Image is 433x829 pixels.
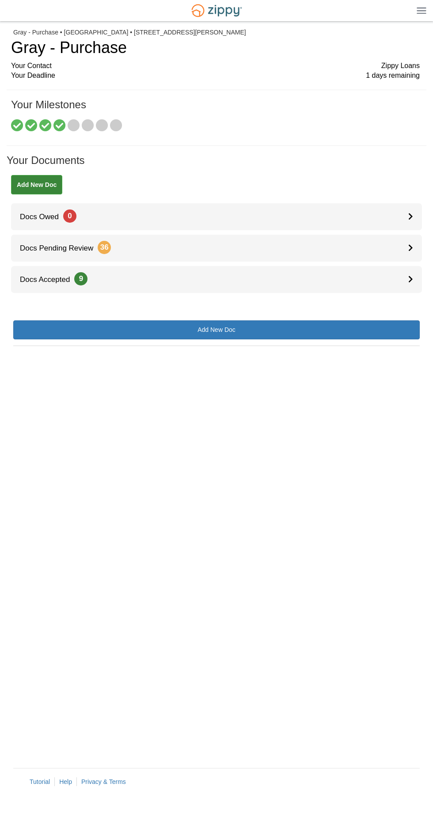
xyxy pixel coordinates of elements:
[11,175,62,194] a: Add New Doc
[11,275,87,284] span: Docs Accepted
[11,244,111,252] span: Docs Pending Review
[13,29,420,36] div: Gray - Purchase • [GEOGRAPHIC_DATA] • [STREET_ADDRESS][PERSON_NAME]
[98,241,111,254] span: 36
[11,213,76,221] span: Docs Owed
[11,203,422,230] a: Docs Owed0
[13,320,420,339] a: Add New Doc
[11,71,420,81] div: Your Deadline
[366,71,420,81] span: 1 days remaining
[11,266,422,293] a: Docs Accepted9
[59,778,72,785] a: Help
[7,155,426,175] h1: Your Documents
[11,39,420,57] h1: Gray - Purchase
[381,61,420,71] span: Zippy Loans
[11,61,420,71] div: Your Contact
[30,778,50,785] a: Tutorial
[417,7,426,14] img: Mobile Dropdown Menu
[81,778,126,785] a: Privacy & Terms
[11,235,422,262] a: Docs Pending Review36
[11,99,420,119] h1: Your Milestones
[63,209,76,223] span: 0
[74,272,87,285] span: 9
